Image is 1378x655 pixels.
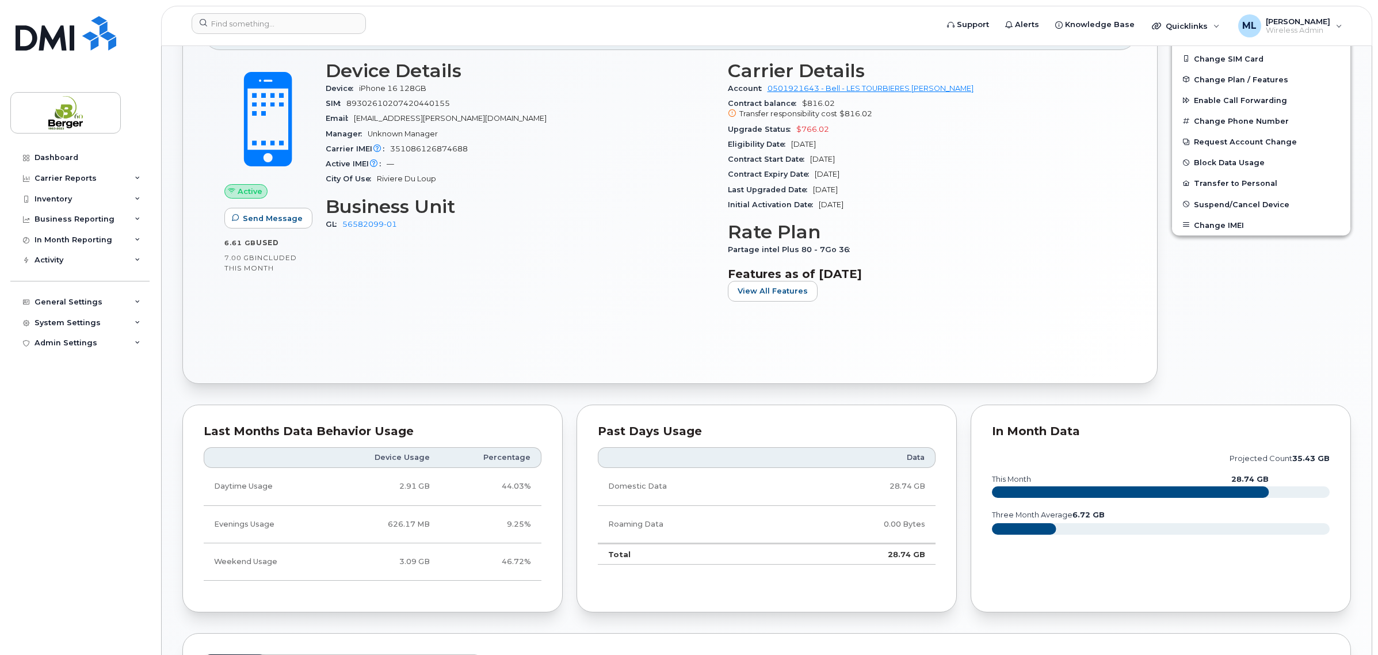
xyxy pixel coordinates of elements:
td: 46.72% [440,543,541,581]
span: included this month [224,253,297,272]
span: Quicklinks [1166,21,1208,31]
button: Change SIM Card [1172,48,1350,69]
button: Block Data Usage [1172,152,1350,173]
span: Partage intel Plus 80 - 7Go 36 [728,245,856,254]
span: Email [326,114,354,123]
span: — [387,159,394,168]
text: three month average [991,511,1105,519]
td: Daytime Usage [204,468,328,505]
th: Percentage [440,447,541,468]
span: Wireless Admin [1266,26,1330,35]
button: Change Phone Number [1172,111,1350,131]
tr: Weekdays from 6:00pm to 8:00am [204,506,541,543]
span: ML [1242,19,1257,33]
span: View All Features [738,285,808,296]
span: [PERSON_NAME] [1266,17,1330,26]
span: City Of Use [326,174,377,183]
span: [DATE] [813,185,838,194]
td: 0.00 Bytes [787,506,936,543]
span: $816.02 [728,99,1116,120]
span: Contract Expiry Date [728,170,815,178]
h3: Features as of [DATE] [728,267,1116,281]
span: Initial Activation Date [728,200,819,209]
span: Manager [326,130,368,138]
button: Request Account Change [1172,131,1350,152]
td: 3.09 GB [328,543,440,581]
button: View All Features [728,281,818,302]
th: Device Usage [328,447,440,468]
span: 89302610207420440155 [346,99,450,108]
a: Knowledge Base [1047,13,1143,36]
text: 28.74 GB [1231,475,1269,483]
span: $766.02 [796,125,829,134]
span: $816.02 [839,109,872,118]
span: Carrier IMEI [326,144,390,153]
span: Suspend/Cancel Device [1194,200,1289,208]
span: Upgrade Status [728,125,796,134]
span: 7.00 GB [224,254,255,262]
td: 626.17 MB [328,506,440,543]
span: 351086126874688 [390,144,468,153]
span: Alerts [1015,19,1039,31]
td: 44.03% [440,468,541,505]
span: [DATE] [791,140,816,148]
span: Support [957,19,989,31]
text: this month [991,475,1031,483]
span: Last Upgraded Date [728,185,813,194]
td: 28.74 GB [787,468,936,505]
button: Enable Call Forwarding [1172,90,1350,111]
div: In Month Data [992,426,1330,437]
td: 28.74 GB [787,543,936,565]
button: Change IMEI [1172,215,1350,235]
span: 6.61 GB [224,239,256,247]
td: Evenings Usage [204,506,328,543]
span: Account [728,84,768,93]
span: Active [238,186,262,197]
span: Active IMEI [326,159,387,168]
span: iPhone 16 128GB [359,84,426,93]
span: Send Message [243,213,303,224]
a: Support [939,13,997,36]
div: Past Days Usage [598,426,936,437]
td: Roaming Data [598,506,787,543]
td: Weekend Usage [204,543,328,581]
td: Total [598,543,787,565]
div: Mélanie Lafrance [1230,14,1350,37]
span: Riviere Du Loup [377,174,436,183]
span: [EMAIL_ADDRESS][PERSON_NAME][DOMAIN_NAME] [354,114,547,123]
a: 56582099-01 [342,220,397,229]
span: used [256,238,279,247]
span: Enable Call Forwarding [1194,96,1287,105]
h3: Device Details [326,60,714,81]
span: Contract Start Date [728,155,810,163]
span: Transfer responsibility cost [739,109,837,118]
span: GL [326,220,342,229]
span: Eligibility Date [728,140,791,148]
text: projected count [1230,454,1330,463]
span: Device [326,84,359,93]
span: Unknown Manager [368,130,438,138]
h3: Business Unit [326,196,714,217]
td: Domestic Data [598,468,787,505]
span: SIM [326,99,346,108]
span: Change Plan / Features [1194,75,1288,83]
div: Last Months Data Behavior Usage [204,426,541,437]
button: Send Message [224,208,312,229]
input: Find something... [192,13,366,34]
button: Transfer to Personal [1172,173,1350,193]
span: Contract balance [728,99,802,108]
td: 9.25% [440,506,541,543]
th: Data [787,447,936,468]
button: Suspend/Cancel Device [1172,194,1350,215]
h3: Rate Plan [728,222,1116,242]
div: Quicklinks [1144,14,1228,37]
a: Alerts [997,13,1047,36]
span: Knowledge Base [1065,19,1135,31]
span: [DATE] [819,200,843,209]
span: [DATE] [810,155,835,163]
tspan: 35.43 GB [1292,454,1330,463]
td: 2.91 GB [328,468,440,505]
tr: Friday from 6:00pm to Monday 8:00am [204,543,541,581]
a: 0501921643 - Bell - LES TOURBIERES [PERSON_NAME] [768,84,974,93]
h3: Carrier Details [728,60,1116,81]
